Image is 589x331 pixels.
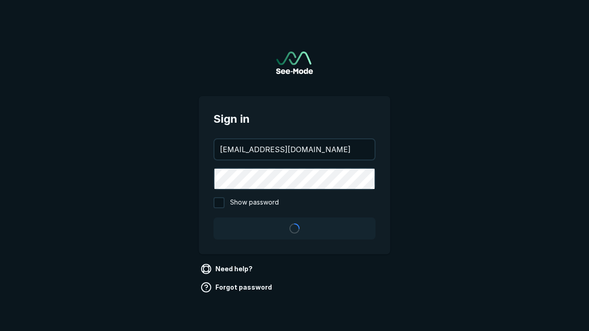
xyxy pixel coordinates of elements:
img: See-Mode Logo [276,51,313,74]
span: Sign in [214,111,375,127]
a: Need help? [199,262,256,276]
input: your@email.com [214,139,375,160]
a: Forgot password [199,280,276,295]
span: Show password [230,197,279,208]
a: Go to sign in [276,51,313,74]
